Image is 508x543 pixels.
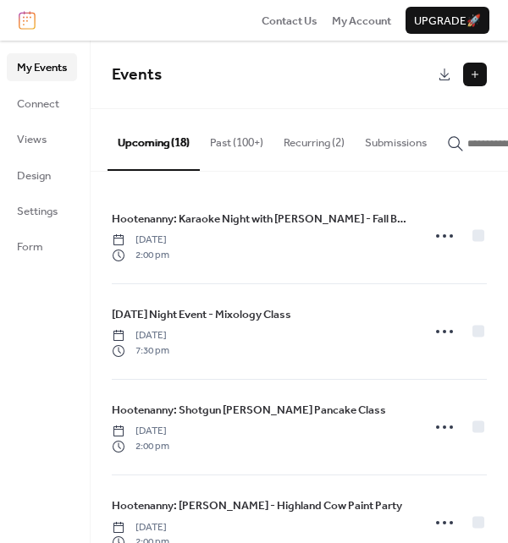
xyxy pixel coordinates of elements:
button: Recurring (2) [273,109,355,168]
a: Form [7,233,77,260]
span: Upgrade 🚀 [414,13,481,30]
span: Events [112,59,162,90]
a: Hootenanny: Shotgun [PERSON_NAME] Pancake Class [112,401,386,420]
span: [DATE] Night Event - Mixology Class [112,306,291,323]
span: My Account [332,13,391,30]
button: Submissions [355,109,437,168]
span: Hootenanny: Shotgun [PERSON_NAME] Pancake Class [112,402,386,419]
span: Hootenanny: Karaoke Night with [PERSON_NAME] - Fall Baking Cookie Decorating Class [112,211,411,228]
a: My Account [332,12,391,29]
button: Upcoming (18) [108,109,200,170]
a: Design [7,162,77,189]
a: Contact Us [262,12,317,29]
span: Connect [17,96,59,112]
span: Form [17,239,43,255]
a: Views [7,125,77,152]
a: Connect [7,90,77,117]
span: [DATE] [112,520,169,535]
a: Settings [7,197,77,224]
a: [DATE] Night Event - Mixology Class [112,305,291,324]
span: Design [17,167,51,184]
a: Hootenanny: Karaoke Night with [PERSON_NAME] - Fall Baking Cookie Decorating Class [112,210,411,228]
span: 2:00 pm [112,248,169,263]
span: Settings [17,203,58,220]
span: Contact Us [262,13,317,30]
button: Past (100+) [200,109,273,168]
span: [DATE] [112,424,169,439]
a: My Events [7,53,77,80]
span: 7:30 pm [112,343,169,359]
span: Hootenanny: [PERSON_NAME] - Highland Cow Paint Party [112,497,402,514]
img: logo [19,11,36,30]
span: 2:00 pm [112,439,169,454]
span: Views [17,131,47,148]
span: [DATE] [112,328,169,343]
span: My Events [17,59,67,76]
a: Hootenanny: [PERSON_NAME] - Highland Cow Paint Party [112,496,402,515]
span: [DATE] [112,233,169,248]
button: Upgrade🚀 [406,7,489,34]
